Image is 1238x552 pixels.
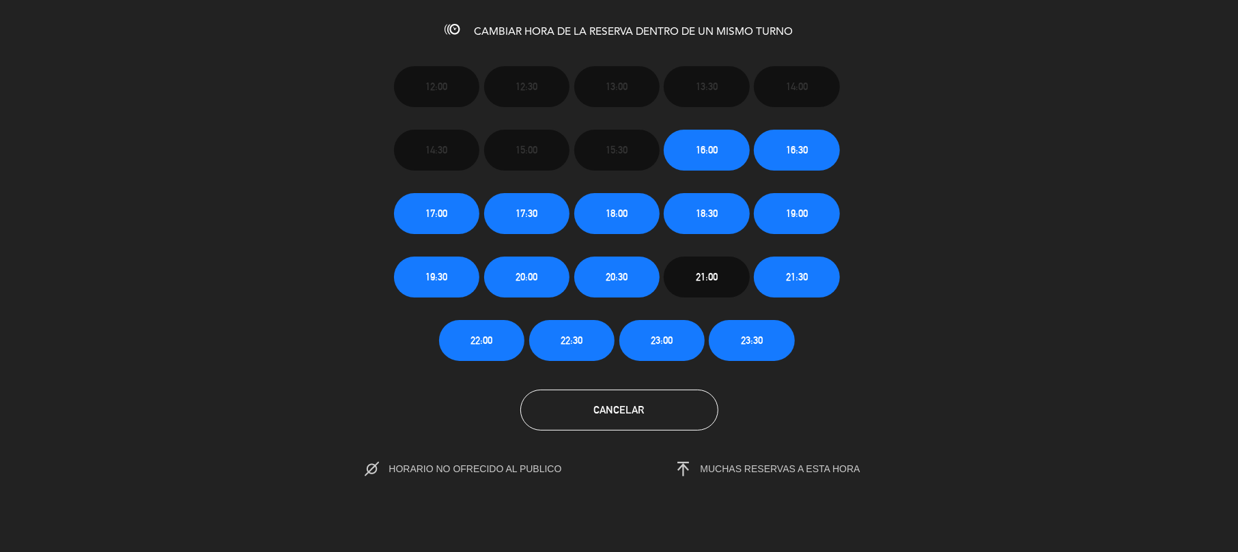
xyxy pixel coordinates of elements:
[741,332,763,348] span: 23:30
[786,205,808,221] span: 19:00
[701,463,860,474] span: MUCHAS RESERVAS A ESTA HORA
[786,142,808,158] span: 16:30
[394,257,479,297] button: 19:30
[425,78,447,94] span: 12:00
[520,390,718,431] button: Cancelar
[516,269,537,285] span: 20:00
[619,320,705,361] button: 23:00
[574,257,660,297] button: 20:30
[696,142,718,158] span: 16:00
[574,130,660,171] button: 15:30
[561,332,582,348] span: 22:30
[394,66,479,107] button: 12:00
[394,130,479,171] button: 14:30
[709,320,794,361] button: 23:30
[516,205,537,221] span: 17:30
[484,130,569,171] button: 15:00
[754,66,839,107] button: 14:00
[425,269,447,285] span: 19:30
[516,142,537,158] span: 15:00
[606,142,628,158] span: 15:30
[696,78,718,94] span: 13:30
[696,269,718,285] span: 21:00
[394,193,479,234] button: 17:00
[470,332,492,348] span: 22:00
[754,257,839,297] button: 21:30
[606,269,628,285] span: 20:30
[425,142,447,158] span: 14:30
[754,130,839,171] button: 16:30
[786,78,808,94] span: 14:00
[484,193,569,234] button: 17:30
[664,193,749,234] button: 18:30
[664,130,749,171] button: 16:00
[574,66,660,107] button: 13:00
[475,27,793,38] span: CAMBIAR HORA DE LA RESERVA DENTRO DE UN MISMO TURNO
[651,332,673,348] span: 23:00
[484,257,569,297] button: 20:00
[664,66,749,107] button: 13:30
[754,193,839,234] button: 19:00
[574,193,660,234] button: 18:00
[389,463,590,474] span: HORARIO NO OFRECIDO AL PUBLICO
[594,404,645,416] span: Cancelar
[425,205,447,221] span: 17:00
[484,66,569,107] button: 12:30
[606,205,628,221] span: 18:00
[439,320,524,361] button: 22:00
[606,78,628,94] span: 13:00
[516,78,537,94] span: 12:30
[664,257,749,297] button: 21:00
[786,269,808,285] span: 21:30
[529,320,615,361] button: 22:30
[696,205,718,221] span: 18:30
